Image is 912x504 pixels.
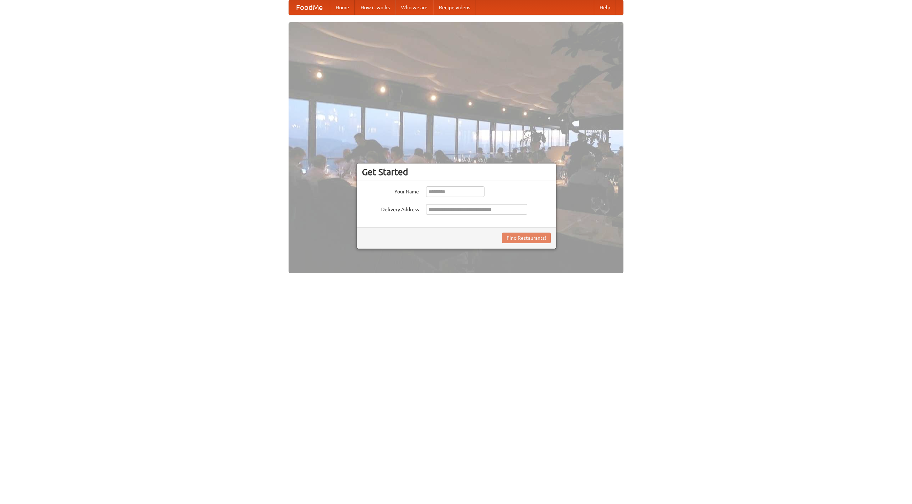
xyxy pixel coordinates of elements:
label: Delivery Address [362,204,419,213]
a: Help [594,0,616,15]
h3: Get Started [362,167,551,177]
a: Who we are [395,0,433,15]
label: Your Name [362,186,419,195]
a: Recipe videos [433,0,476,15]
a: FoodMe [289,0,330,15]
button: Find Restaurants! [502,233,551,243]
a: How it works [355,0,395,15]
a: Home [330,0,355,15]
